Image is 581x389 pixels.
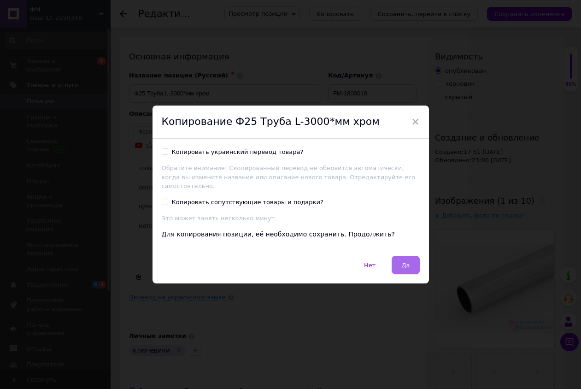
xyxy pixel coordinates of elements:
body: Визуальный текстовый редактор, 689C4858-A1AA-4648-B88F-A5DC574DC706 [9,9,277,77]
div: Копировать украинский перевод товара? [172,148,304,156]
span: Нет [364,262,376,269]
span: Это может занять несколько минут. [162,215,277,222]
span: Обратите внимание! Скопированный перевод не обновится автоматически, когда вы измените название и... [162,165,416,189]
button: Да [392,256,419,274]
button: Нет [354,256,385,274]
div: Копировать сопутствующие товары и подарки? [172,198,323,206]
span: Да [401,262,410,269]
span: × [411,114,420,130]
div: Для копирования позиции, её необходимо сохранить. Продолжить? [162,230,420,239]
div: Копирование Ф25 Труба L-3000*мм хром [153,106,429,139]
